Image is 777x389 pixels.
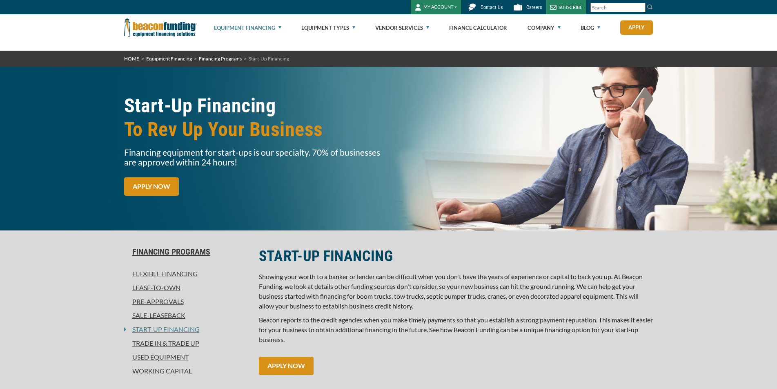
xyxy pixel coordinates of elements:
[259,316,653,343] span: Beacon reports to the credit agencies when you make timely payments so that you establish a stron...
[526,4,542,10] span: Careers
[124,94,384,141] h1: Start-Up Financing
[581,15,600,41] a: Blog
[124,366,249,376] a: Working Capital
[124,247,249,257] a: Financing Programs
[124,56,139,62] a: HOME
[126,324,200,334] a: Start-Up Financing
[214,15,281,41] a: Equipment Financing
[146,56,192,62] a: Equipment Financing
[199,56,242,62] a: Financing Programs
[528,15,561,41] a: Company
[647,4,653,10] img: Search
[637,4,643,11] a: Clear search text
[124,177,179,196] a: APPLY NOW
[481,4,503,10] span: Contact Us
[124,352,249,362] a: Used Equipment
[620,20,653,35] a: Apply
[259,247,653,266] h2: START-UP FINANCING
[449,15,507,41] a: Finance Calculator
[249,56,289,62] span: Start-Up Financing
[590,3,646,12] input: Search
[259,357,314,375] a: APPLY NOW
[124,283,249,293] a: Lease-To-Own
[124,297,249,306] a: Pre-approvals
[375,15,429,41] a: Vendor Services
[124,148,384,167] p: Financing equipment for start-ups is our specialty. 70% of businesses are approved within 24 hours!
[124,118,384,141] span: To Rev Up Your Business
[301,15,355,41] a: Equipment Types
[259,273,643,310] span: Showing your worth to a banker or lender can be difficult when you don't have the years of experi...
[124,269,249,279] a: Flexible Financing
[124,338,249,348] a: Trade In & Trade Up
[124,14,197,41] img: Beacon Funding Corporation logo
[124,311,249,320] a: Sale-Leaseback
